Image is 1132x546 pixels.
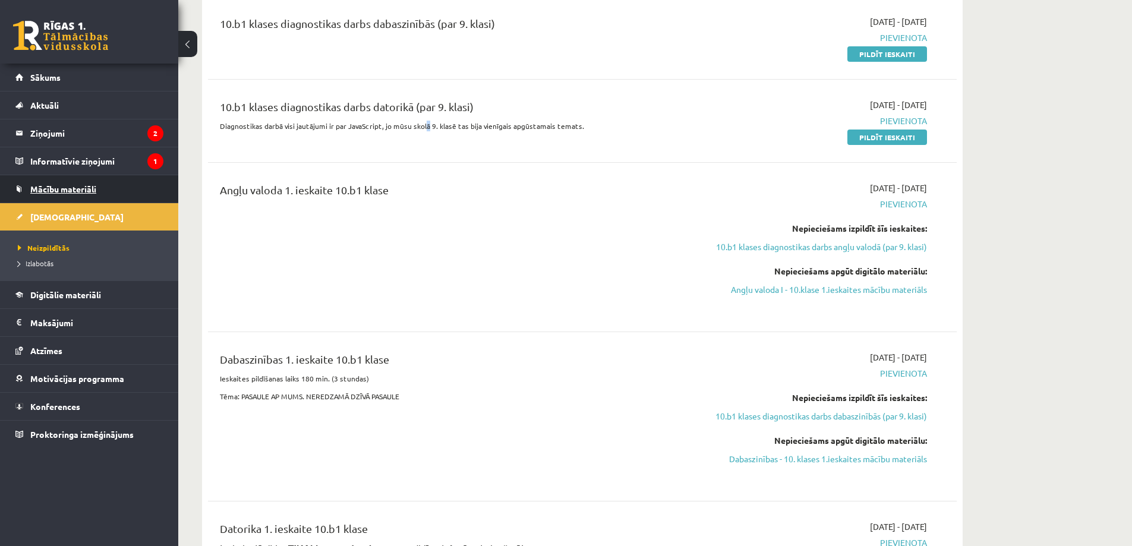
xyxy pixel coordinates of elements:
[703,453,927,465] a: Dabaszinības - 10. klases 1.ieskaites mācību materiāls
[15,119,163,147] a: Ziņojumi2
[15,365,163,392] a: Motivācijas programma
[220,373,685,384] p: Ieskaites pildīšanas laiks 180 min. (3 stundas)
[147,125,163,141] i: 2
[870,182,927,194] span: [DATE] - [DATE]
[703,392,927,404] div: Nepieciešams izpildīt šīs ieskaites:
[703,265,927,277] div: Nepieciešams apgūt digitālo materiālu:
[703,367,927,380] span: Pievienota
[30,184,96,194] span: Mācību materiāli
[220,351,685,373] div: Dabaszinības 1. ieskaite 10.b1 klase
[30,289,101,300] span: Digitālie materiāli
[703,198,927,210] span: Pievienota
[15,147,163,175] a: Informatīvie ziņojumi1
[847,46,927,62] a: Pildīt ieskaiti
[30,212,124,222] span: [DEMOGRAPHIC_DATA]
[703,283,927,296] a: Angļu valoda I - 10.klase 1.ieskaites mācību materiāls
[870,520,927,533] span: [DATE] - [DATE]
[30,429,134,440] span: Proktoringa izmēģinājums
[30,309,163,336] legend: Maksājumi
[703,31,927,44] span: Pievienota
[870,99,927,111] span: [DATE] - [DATE]
[220,520,685,542] div: Datorika 1. ieskaite 10.b1 klase
[847,130,927,145] a: Pildīt ieskaiti
[15,91,163,119] a: Aktuāli
[220,15,685,37] div: 10.b1 klases diagnostikas darbs dabaszinībās (par 9. klasi)
[18,258,166,269] a: Izlabotās
[18,258,53,268] span: Izlabotās
[15,421,163,448] a: Proktoringa izmēģinājums
[220,182,685,204] div: Angļu valoda 1. ieskaite 10.b1 klase
[15,393,163,420] a: Konferences
[703,410,927,422] a: 10.b1 klases diagnostikas darbs dabaszinībās (par 9. klasi)
[30,100,59,111] span: Aktuāli
[18,243,70,253] span: Neizpildītās
[870,351,927,364] span: [DATE] - [DATE]
[30,147,163,175] legend: Informatīvie ziņojumi
[15,337,163,364] a: Atzīmes
[15,203,163,231] a: [DEMOGRAPHIC_DATA]
[220,391,685,402] p: Tēma: PASAULE AP MUMS. NEREDZAMĀ DZĪVĀ PASAULE
[30,72,61,83] span: Sākums
[30,401,80,412] span: Konferences
[703,115,927,127] span: Pievienota
[15,64,163,91] a: Sākums
[703,222,927,235] div: Nepieciešams izpildīt šīs ieskaites:
[13,21,108,51] a: Rīgas 1. Tālmācības vidusskola
[18,242,166,253] a: Neizpildītās
[703,434,927,447] div: Nepieciešams apgūt digitālo materiālu:
[703,241,927,253] a: 10.b1 klases diagnostikas darbs angļu valodā (par 9. klasi)
[30,119,163,147] legend: Ziņojumi
[147,153,163,169] i: 1
[220,121,685,131] p: Diagnostikas darbā visi jautājumi ir par JavaScript, jo mūsu skolā 9. klasē tas bija vienīgais ap...
[15,281,163,308] a: Digitālie materiāli
[30,373,124,384] span: Motivācijas programma
[30,345,62,356] span: Atzīmes
[15,309,163,336] a: Maksājumi
[870,15,927,28] span: [DATE] - [DATE]
[15,175,163,203] a: Mācību materiāli
[220,99,685,121] div: 10.b1 klases diagnostikas darbs datorikā (par 9. klasi)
